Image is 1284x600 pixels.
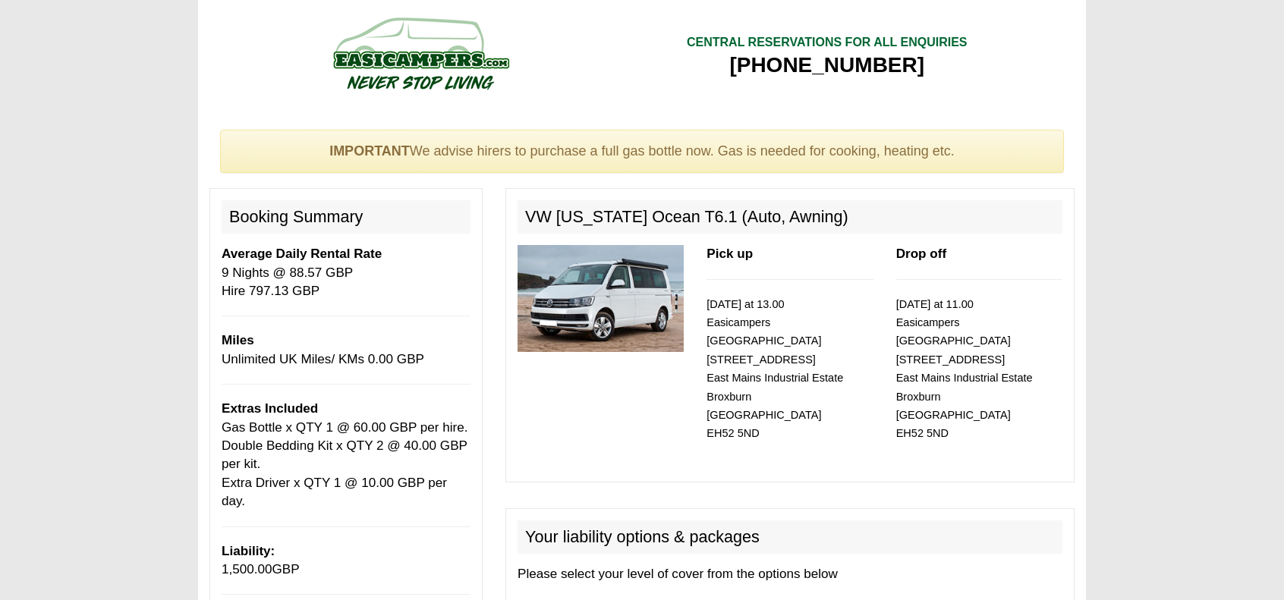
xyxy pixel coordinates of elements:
[518,520,1062,554] h2: Your liability options & packages
[276,11,565,95] img: campers-checkout-logo.png
[222,247,382,261] b: Average Daily Rental Rate
[222,331,470,369] p: Unlimited UK Miles/ KMs 0.00 GBP
[222,562,272,576] span: 1,500.00
[222,245,470,300] p: 9 Nights @ 88.57 GBP Hire 797.13 GBP
[518,200,1062,234] h2: VW [US_STATE] Ocean T6.1 (Auto, Awning)
[896,247,946,261] b: Drop off
[687,52,968,79] div: [PHONE_NUMBER]
[222,333,254,347] b: Miles
[707,247,753,261] b: Pick up
[222,544,275,558] b: Liability:
[222,401,318,416] b: Extras Included
[222,542,470,580] p: GBP
[518,245,684,352] img: 315.jpg
[220,130,1064,174] div: We advise hirers to purchase a full gas bottle now. Gas is needed for cooking, heating etc.
[707,298,843,440] small: [DATE] at 13.00 Easicampers [GEOGRAPHIC_DATA] [STREET_ADDRESS] East Mains Industrial Estate Broxb...
[687,34,968,52] div: CENTRAL RESERVATIONS FOR ALL ENQUIRIES
[518,565,1062,583] p: Please select your level of cover from the options below
[329,143,410,159] strong: IMPORTANT
[222,200,470,234] h2: Booking Summary
[222,420,468,509] span: Gas Bottle x QTY 1 @ 60.00 GBP per hire. Double Bedding Kit x QTY 2 @ 40.00 GBP per kit. Extra Dr...
[896,298,1033,440] small: [DATE] at 11.00 Easicampers [GEOGRAPHIC_DATA] [STREET_ADDRESS] East Mains Industrial Estate Broxb...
